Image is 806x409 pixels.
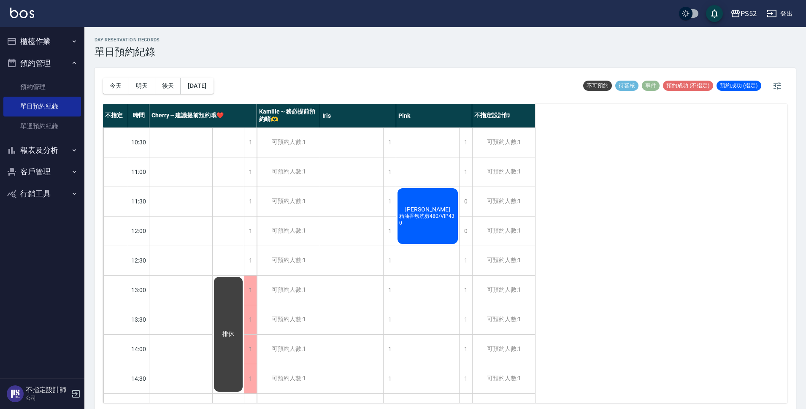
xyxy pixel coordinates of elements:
[383,128,396,157] div: 1
[10,8,34,18] img: Logo
[128,305,149,334] div: 13:30
[128,127,149,157] div: 10:30
[459,128,472,157] div: 1
[244,335,257,364] div: 1
[403,206,452,213] span: [PERSON_NAME]
[741,8,757,19] div: PS52
[257,276,320,305] div: 可預約人數:1
[257,335,320,364] div: 可預約人數:1
[257,187,320,216] div: 可預約人數:1
[472,276,535,305] div: 可預約人數:1
[95,46,160,58] h3: 單日預約紀錄
[763,6,796,22] button: 登出
[3,97,81,116] a: 單日預約紀錄
[257,104,320,127] div: Kamille～務必提前預約唷🫶
[3,77,81,97] a: 預約管理
[459,364,472,393] div: 1
[472,335,535,364] div: 可預約人數:1
[3,30,81,52] button: 櫃檯作業
[128,334,149,364] div: 14:00
[472,157,535,187] div: 可預約人數:1
[181,78,213,94] button: [DATE]
[396,104,472,127] div: Pink
[459,157,472,187] div: 1
[3,183,81,205] button: 行銷工具
[257,128,320,157] div: 可預約人數:1
[3,161,81,183] button: 客戶管理
[128,275,149,305] div: 13:00
[244,364,257,393] div: 1
[129,78,155,94] button: 明天
[663,82,713,89] span: 預約成功 (不指定)
[128,364,149,393] div: 14:30
[257,364,320,393] div: 可預約人數:1
[459,217,472,246] div: 0
[3,116,81,136] a: 單週預約紀錄
[257,305,320,334] div: 可預約人數:1
[472,217,535,246] div: 可預約人數:1
[472,364,535,393] div: 可預約人數:1
[583,82,612,89] span: 不可預約
[149,104,257,127] div: Cherry～建議提前預約哦❤️
[459,305,472,334] div: 1
[128,157,149,187] div: 11:00
[398,213,458,226] span: 精油香氛洗剪480/VIP430
[3,52,81,74] button: 預約管理
[459,335,472,364] div: 1
[727,5,760,22] button: PS52
[383,246,396,275] div: 1
[7,385,24,402] img: Person
[244,305,257,334] div: 1
[472,187,535,216] div: 可預約人數:1
[472,128,535,157] div: 可預約人數:1
[221,330,236,338] span: 排休
[383,364,396,393] div: 1
[383,187,396,216] div: 1
[472,104,536,127] div: 不指定設計師
[244,276,257,305] div: 1
[103,78,129,94] button: 今天
[244,187,257,216] div: 1
[128,246,149,275] div: 12:30
[459,276,472,305] div: 1
[383,305,396,334] div: 1
[155,78,181,94] button: 後天
[459,246,472,275] div: 1
[459,187,472,216] div: 0
[642,82,660,89] span: 事件
[128,216,149,246] div: 12:00
[472,305,535,334] div: 可預約人數:1
[26,394,69,402] p: 公司
[244,217,257,246] div: 1
[3,139,81,161] button: 報表及分析
[103,104,128,127] div: 不指定
[383,276,396,305] div: 1
[128,187,149,216] div: 11:30
[615,82,638,89] span: 待審核
[128,104,149,127] div: 時間
[257,217,320,246] div: 可預約人數:1
[244,157,257,187] div: 1
[472,246,535,275] div: 可預約人數:1
[383,335,396,364] div: 1
[244,128,257,157] div: 1
[257,157,320,187] div: 可預約人數:1
[706,5,723,22] button: save
[244,246,257,275] div: 1
[257,246,320,275] div: 可預約人數:1
[95,37,160,43] h2: day Reservation records
[717,82,761,89] span: 預約成功 (指定)
[26,386,69,394] h5: 不指定設計師
[383,157,396,187] div: 1
[320,104,396,127] div: Iris
[383,217,396,246] div: 1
